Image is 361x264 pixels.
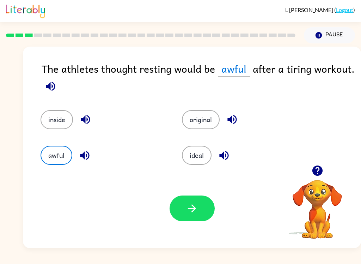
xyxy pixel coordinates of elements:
div: The athletes thought resting would be after a tiring workout. [42,61,361,96]
button: inside [41,110,73,129]
button: ideal [182,146,212,165]
a: Logout [336,6,353,13]
span: L [PERSON_NAME] [285,6,334,13]
button: Pause [304,27,355,43]
video: Your browser must support playing .mp4 files to use Literably. Please try using another browser. [282,169,353,240]
button: awful [41,146,72,165]
button: original [182,110,220,129]
span: awful [218,61,250,77]
div: ( ) [285,6,355,13]
img: Literably [6,3,45,18]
